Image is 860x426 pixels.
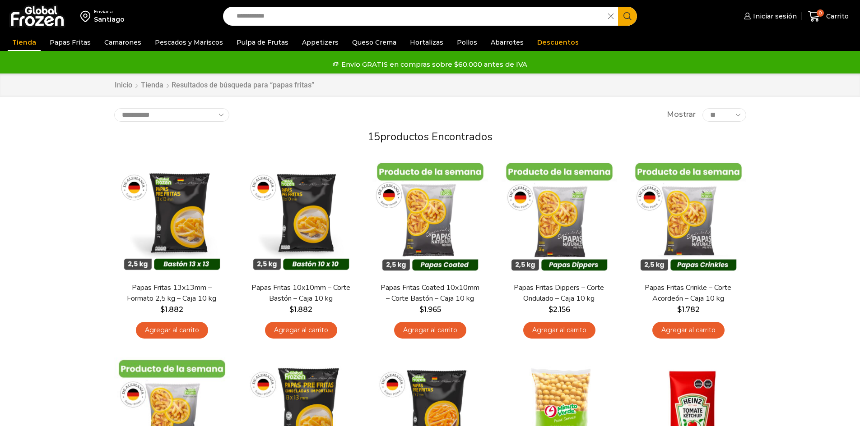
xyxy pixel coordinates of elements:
[160,305,183,314] bdi: 1.882
[636,283,740,303] a: Papas Fritas Crinkle – Corte Acordeón – Caja 10 kg
[378,283,482,303] a: Papas Fritas Coated 10x10mm – Corte Bastón – Caja 10 kg
[452,34,482,51] a: Pollos
[523,322,595,339] a: Agregar al carrito: “Papas Fritas Dippers - Corte Ondulado - Caja 10 kg”
[249,283,353,303] a: Papas Fritas 10x10mm – Corte Bastón – Caja 10 kg
[172,81,314,89] h1: Resultados de búsqueda para “papas fritas”
[232,34,293,51] a: Pulpa de Frutas
[114,80,314,91] nav: Breadcrumb
[419,305,441,314] bdi: 1.965
[114,80,133,91] a: Inicio
[45,34,95,51] a: Papas Fritas
[298,34,343,51] a: Appetizers
[667,110,696,120] span: Mostrar
[265,322,337,339] a: Agregar al carrito: “Papas Fritas 10x10mm - Corte Bastón - Caja 10 kg”
[150,34,228,51] a: Pescados y Mariscos
[80,9,94,24] img: address-field-icon.svg
[289,305,294,314] span: $
[405,34,448,51] a: Hortalizas
[348,34,401,51] a: Queso Crema
[289,305,312,314] bdi: 1.882
[824,12,849,21] span: Carrito
[533,34,583,51] a: Descuentos
[677,305,700,314] bdi: 1.782
[486,34,528,51] a: Abarrotes
[806,6,851,27] a: 0 Carrito
[394,322,466,339] a: Agregar al carrito: “Papas Fritas Coated 10x10mm - Corte Bastón - Caja 10 kg”
[549,305,553,314] span: $
[114,108,229,122] select: Pedido de la tienda
[136,322,208,339] a: Agregar al carrito: “Papas Fritas 13x13mm - Formato 2,5 kg - Caja 10 kg”
[618,7,637,26] button: Search button
[160,305,165,314] span: $
[652,322,725,339] a: Agregar al carrito: “Papas Fritas Crinkle - Corte Acordeón - Caja 10 kg”
[677,305,682,314] span: $
[94,9,125,15] div: Enviar a
[507,283,611,303] a: Papas Fritas Dippers – Corte Ondulado – Caja 10 kg
[100,34,146,51] a: Camarones
[419,305,424,314] span: $
[94,15,125,24] div: Santiago
[751,12,797,21] span: Iniciar sesión
[120,283,223,303] a: Papas Fritas 13x13mm – Formato 2,5 kg – Caja 10 kg
[817,9,824,17] span: 0
[380,129,493,144] span: productos encontrados
[140,80,164,91] a: Tienda
[742,7,797,25] a: Iniciar sesión
[8,34,41,51] a: Tienda
[367,129,380,144] span: 15
[549,305,570,314] bdi: 2.156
